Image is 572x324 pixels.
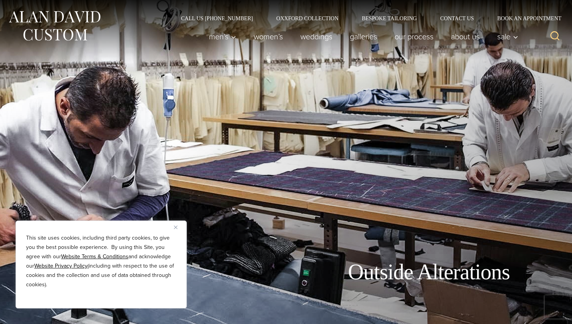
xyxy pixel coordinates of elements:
[348,259,510,285] h1: Outside Alterations
[442,29,489,44] a: About Us
[265,16,350,21] a: Oxxford Collection
[34,262,88,270] a: Website Privacy Policy
[546,27,564,46] button: View Search Form
[486,16,564,21] a: Book an Appointment
[497,33,518,40] span: Sale
[245,29,292,44] a: Women’s
[169,16,564,21] nav: Secondary Navigation
[428,16,486,21] a: Contact Us
[169,16,265,21] a: Call Us [PHONE_NUMBER]
[8,9,101,43] img: Alan David Custom
[26,233,176,289] p: This site uses cookies, including third party cookies, to give you the best possible experience. ...
[61,252,128,261] a: Website Terms & Conditions
[350,16,428,21] a: Bespoke Tailoring
[341,29,386,44] a: Galleries
[209,33,236,40] span: Men’s
[386,29,442,44] a: Our Process
[200,29,523,44] nav: Primary Navigation
[292,29,341,44] a: weddings
[174,226,177,229] img: Close
[174,222,183,232] button: Close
